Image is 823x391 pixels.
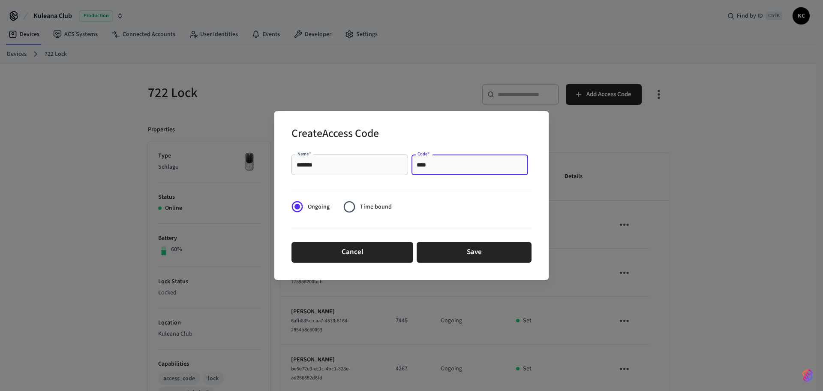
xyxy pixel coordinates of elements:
button: Save [417,242,532,263]
label: Code [418,151,430,157]
span: Ongoing [308,203,330,212]
img: SeamLogoGradient.69752ec5.svg [802,369,813,382]
span: Time bound [360,203,392,212]
label: Name [297,151,311,157]
h2: Create Access Code [291,121,379,148]
button: Cancel [291,242,413,263]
